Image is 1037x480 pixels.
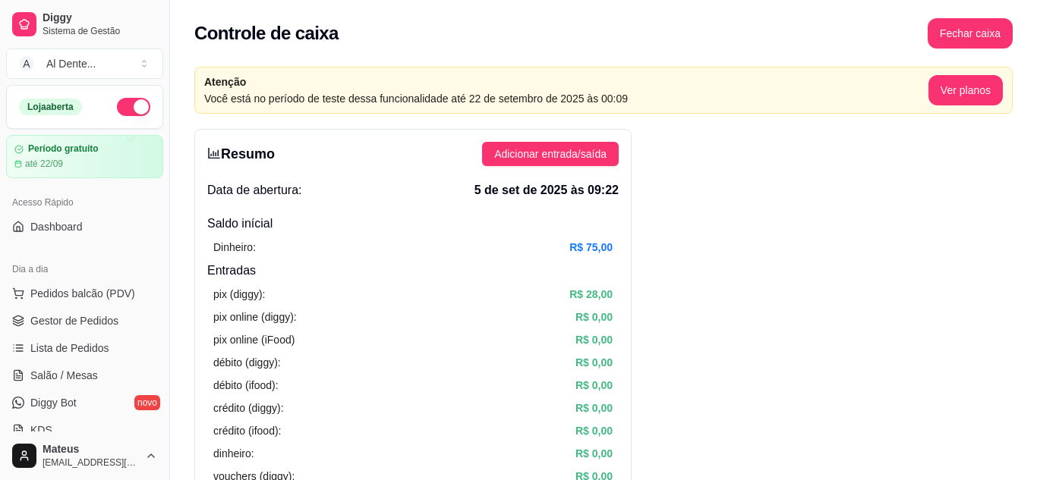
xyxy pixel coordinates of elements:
span: Gestor de Pedidos [30,313,118,328]
span: Dashboard [30,219,83,234]
article: pix online (diggy): [213,309,297,325]
article: Período gratuito [28,143,99,155]
a: Gestor de Pedidos [6,309,163,333]
button: Pedidos balcão (PDV) [6,281,163,306]
h2: Controle de caixa [194,21,339,45]
article: Dinheiro: [213,239,256,256]
article: até 22/09 [25,158,63,170]
a: Lista de Pedidos [6,336,163,360]
a: KDS [6,418,163,442]
span: Pedidos balcão (PDV) [30,286,135,301]
article: pix online (iFood) [213,331,295,348]
span: A [19,56,34,71]
span: KDS [30,422,52,438]
article: crédito (ifood): [213,422,281,439]
span: [EMAIL_ADDRESS][DOMAIN_NAME] [43,456,139,469]
button: Fechar caixa [928,18,1013,49]
button: Adicionar entrada/saída [482,142,619,166]
article: R$ 0,00 [575,400,613,416]
article: R$ 0,00 [575,377,613,394]
span: Sistema de Gestão [43,25,157,37]
article: Você está no período de teste dessa funcionalidade até 22 de setembro de 2025 às 00:09 [204,90,928,107]
span: Salão / Mesas [30,368,98,383]
button: Alterar Status [117,98,150,116]
article: R$ 0,00 [575,309,613,325]
a: Ver planos [928,84,1003,96]
div: Dia a dia [6,257,163,281]
a: DiggySistema de Gestão [6,6,163,42]
article: R$ 0,00 [575,354,613,371]
span: Lista de Pedidos [30,340,109,356]
article: R$ 28,00 [569,286,613,303]
article: R$ 75,00 [569,239,613,256]
article: R$ 0,00 [575,331,613,348]
a: Salão / Mesas [6,363,163,387]
a: Dashboard [6,215,163,239]
span: Diggy Bot [30,395,77,410]
button: Mateus[EMAIL_ADDRESS][DOMAIN_NAME] [6,438,163,474]
div: Acesso Rápido [6,190,163,215]
h4: Entradas [207,262,619,280]
article: pix (diggy): [213,286,265,303]
h4: Saldo inícial [207,215,619,233]
span: Diggy [43,11,157,25]
article: dinheiro: [213,445,254,462]
article: débito (ifood): [213,377,279,394]
span: Data de abertura: [207,181,302,199]
article: Atenção [204,74,928,90]
a: Diggy Botnovo [6,391,163,415]
div: Loja aberta [19,99,82,115]
article: débito (diggy): [213,354,281,371]
span: Mateus [43,443,139,456]
article: R$ 0,00 [575,422,613,439]
span: bar-chart [207,146,221,160]
a: Período gratuitoaté 22/09 [6,135,163,178]
article: crédito (diggy): [213,400,284,416]
span: 5 de set de 2025 às 09:22 [474,181,619,199]
button: Ver planos [928,75,1003,105]
h3: Resumo [207,143,275,165]
article: R$ 0,00 [575,445,613,462]
div: Al Dente ... [46,56,96,71]
button: Select a team [6,49,163,79]
span: Adicionar entrada/saída [494,146,607,162]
